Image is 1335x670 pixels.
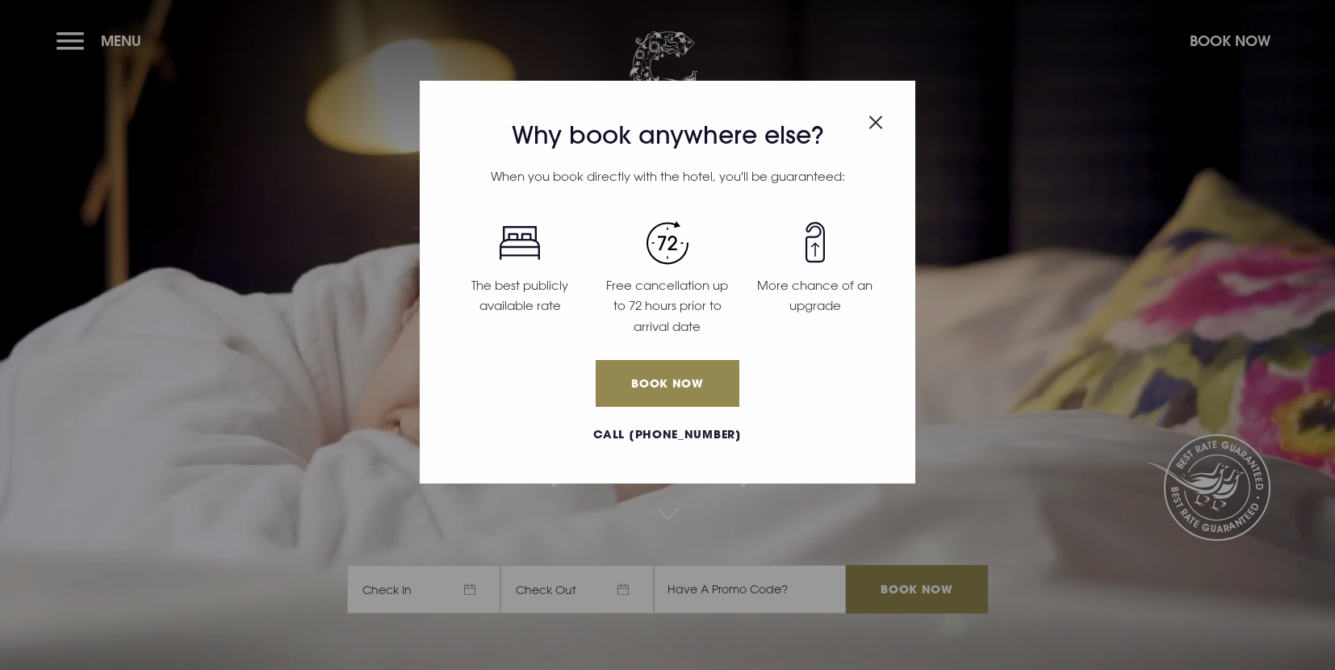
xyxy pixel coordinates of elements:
p: The best publicly available rate [456,275,584,316]
button: Close modal [868,107,883,132]
h3: Why book anywhere else? [446,121,889,150]
p: Free cancellation up to 72 hours prior to arrival date [604,275,732,337]
p: More chance of an upgrade [751,275,879,316]
a: Call [PHONE_NUMBER] [446,426,889,443]
p: When you book directly with the hotel, you'll be guaranteed: [446,166,889,187]
a: Book Now [596,360,739,407]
